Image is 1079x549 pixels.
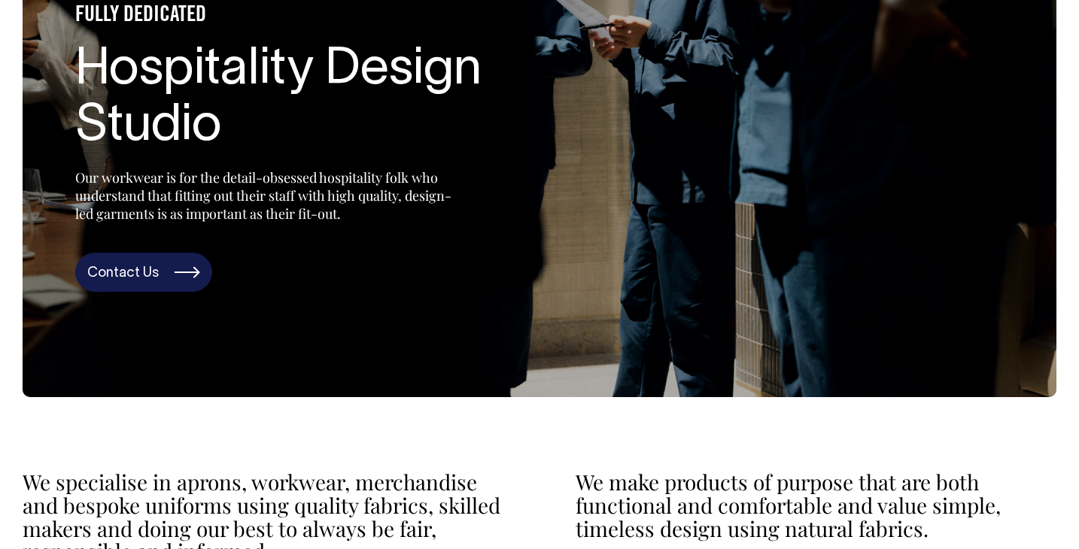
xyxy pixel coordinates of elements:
h1: Hospitality Design Studio [75,43,527,156]
h4: FULLY DEDICATED [75,5,527,28]
p: Our workwear is for the detail-obsessed hospitality folk who understand that fitting out their st... [75,168,451,223]
a: Contact Us [75,253,212,292]
p: We make products of purpose that are both functional and comfortable and value simple, timeless d... [576,471,1057,540]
